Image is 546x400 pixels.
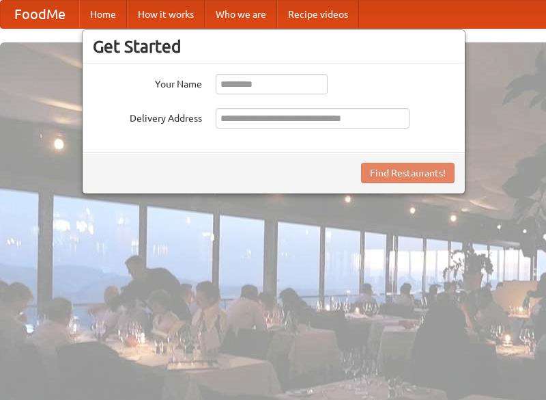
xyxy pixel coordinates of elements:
a: Home [79,1,127,28]
button: Find Restaurants! [361,163,455,183]
label: Delivery Address [93,108,202,125]
h3: Get Started [93,36,455,57]
a: FoodMe [1,1,79,28]
label: Your Name [93,74,202,91]
a: Who we are [205,1,277,28]
a: How it works [127,1,205,28]
a: Recipe videos [277,1,359,28]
